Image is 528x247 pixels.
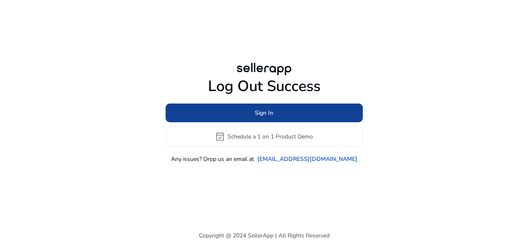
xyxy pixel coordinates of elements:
a: [EMAIL_ADDRESS][DOMAIN_NAME] [257,155,357,163]
button: Sign In [166,104,363,122]
span: event_available [215,131,225,141]
p: Any issues? Drop us an email at [171,155,254,163]
button: event_availableSchedule a 1 on 1 Product Demo [166,126,363,146]
span: Sign In [255,109,273,117]
h1: Log Out Success [166,77,363,95]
